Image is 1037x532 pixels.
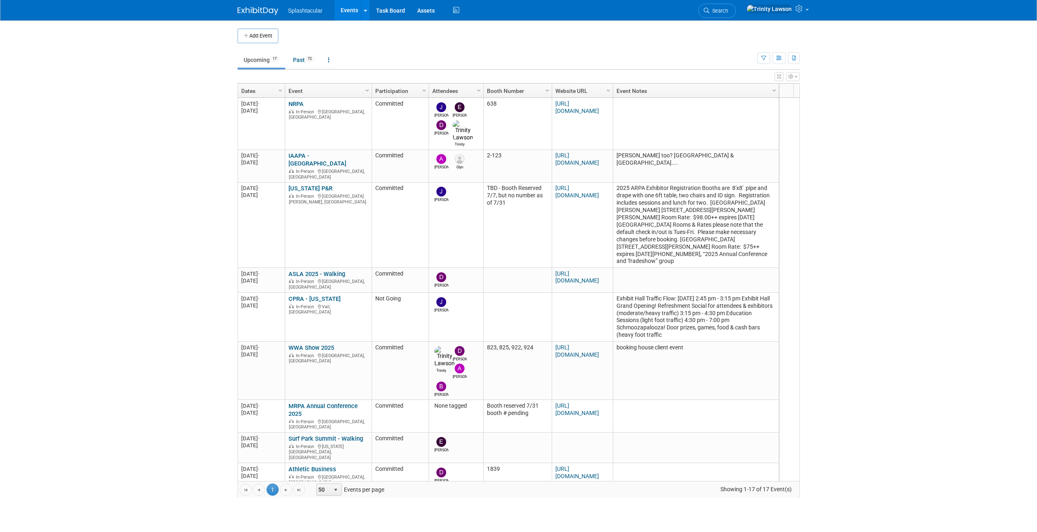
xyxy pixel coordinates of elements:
[746,4,792,13] img: Trinity Lawson
[483,150,552,183] td: 2-123
[288,168,368,180] div: [GEOGRAPHIC_DATA], [GEOGRAPHIC_DATA]
[238,7,278,15] img: ExhibitDay
[288,352,368,364] div: [GEOGRAPHIC_DATA], [GEOGRAPHIC_DATA]
[289,169,294,173] img: In-Person Event
[434,307,449,313] div: Jimmy Nigh
[363,84,372,96] a: Column Settings
[288,466,336,473] a: Athletic Business
[436,297,446,307] img: Jimmy Nigh
[453,141,467,147] div: Trinity Lawson
[276,84,285,96] a: Column Settings
[289,109,294,113] img: In-Person Event
[283,487,289,493] span: Go to the next page
[296,353,317,358] span: In-Person
[436,187,446,196] img: Jimmy Nigh
[258,271,260,277] span: -
[434,367,449,373] div: Trinity Lawson
[372,293,429,342] td: Not Going
[238,52,285,68] a: Upcoming17
[288,435,363,442] a: Surf Park Summit - Walking
[280,483,292,496] a: Go to the next page
[306,483,392,496] span: Events per page
[241,192,281,199] div: [DATE]
[436,102,446,112] img: Jimmy Nigh
[288,295,341,302] a: CPRA - [US_STATE]
[332,487,339,493] span: select
[372,400,429,433] td: Committed
[421,87,427,94] span: Column Settings
[434,346,455,367] img: Trinity Lawson
[288,185,332,192] a: [US_STATE] P&R
[555,270,599,284] a: [URL][DOMAIN_NAME]
[258,101,260,107] span: -
[266,483,279,496] span: 1
[372,150,429,183] td: Committed
[436,272,446,282] img: Drew Ford
[483,463,552,488] td: 1839
[241,344,281,351] div: [DATE]
[240,483,252,496] a: Go to the first page
[258,152,260,159] span: -
[258,296,260,302] span: -
[372,98,429,150] td: Committed
[288,84,366,98] a: Event
[372,183,429,268] td: Committed
[372,268,429,293] td: Committed
[483,400,552,433] td: Booth reserved 7/31 booth # pending
[364,87,370,94] span: Column Settings
[288,192,368,205] div: [GEOGRAPHIC_DATA][PERSON_NAME], [GEOGRAPHIC_DATA]
[258,403,260,409] span: -
[241,409,281,416] div: [DATE]
[555,152,599,166] a: [URL][DOMAIN_NAME]
[543,84,552,96] a: Column Settings
[434,477,449,483] div: Drew Ford
[253,483,265,496] a: Go to the previous page
[375,84,423,98] a: Participation
[288,344,334,351] a: WWA Show 2025
[372,463,429,488] td: Committed
[241,402,281,409] div: [DATE]
[436,154,446,164] img: Alex Weidman
[544,87,550,94] span: Column Settings
[241,100,281,107] div: [DATE]
[604,84,613,96] a: Column Settings
[289,279,294,283] img: In-Person Event
[434,164,449,170] div: Alex Weidman
[436,120,446,130] img: Drew Ford
[258,435,260,441] span: -
[296,194,317,199] span: In-Person
[241,270,281,277] div: [DATE]
[455,102,465,112] img: Enrico Rossi
[555,185,599,199] a: [URL][DOMAIN_NAME]
[258,466,260,472] span: -
[296,444,317,449] span: In-Person
[288,278,368,290] div: [GEOGRAPHIC_DATA], [GEOGRAPHIC_DATA]
[698,4,736,18] a: Search
[288,303,368,315] div: Vail, [GEOGRAPHIC_DATA]
[436,468,446,477] img: Drew Ford
[296,109,317,115] span: In-Person
[432,402,480,410] div: None tagged
[288,473,368,486] div: [GEOGRAPHIC_DATA], [GEOGRAPHIC_DATA]
[258,185,260,191] span: -
[770,84,779,96] a: Column Settings
[289,194,294,198] img: In-Person Event
[296,304,317,309] span: In-Person
[372,433,429,463] td: Committed
[420,84,429,96] a: Column Settings
[241,84,280,98] a: Dates
[241,152,281,159] div: [DATE]
[605,87,612,94] span: Column Settings
[483,98,552,150] td: 638
[296,419,317,424] span: In-Person
[296,487,302,493] span: Go to the last page
[241,159,281,166] div: [DATE]
[436,437,446,447] img: Enrico Rossi
[305,56,314,62] span: 72
[289,444,294,448] img: In-Person Event
[241,107,281,114] div: [DATE]
[434,282,449,288] div: Drew Ford
[455,346,465,356] img: Drew Ford
[613,342,779,400] td: booking house client event
[288,100,304,108] a: NRPA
